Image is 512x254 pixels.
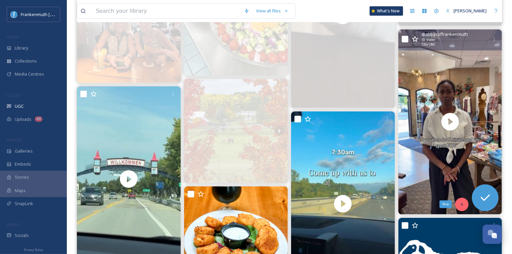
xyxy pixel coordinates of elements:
span: UGC [15,103,24,109]
span: Library [15,45,28,51]
span: Media Centres [15,71,44,77]
div: Skip [439,200,452,208]
input: Search your library [93,4,241,18]
span: Privacy Policy [24,248,43,252]
span: Collections [15,58,37,64]
button: Open Chat [483,225,502,244]
img: Social%20Media%20PFP%202025.jpg [11,11,17,18]
span: @ abbysoffrankenmuth [422,31,468,37]
span: Galleries [15,148,33,154]
span: Maps [15,187,26,194]
span: SnapLink [15,200,33,207]
span: Stories [15,174,29,180]
a: What's New [370,6,403,16]
span: Uploads [15,116,31,122]
a: View all files [253,4,292,17]
a: [PERSON_NAME] [442,4,490,17]
span: Embeds [15,161,31,167]
span: Video [427,37,435,42]
span: 720 x 1280 [422,42,435,47]
span: Frankenmuth [US_STATE] [21,11,71,17]
video: Oopsies! 🤭🛍️ We have so many cute clothes, shoes, bags, and jewelry it’s hard to refrain! Shop in... [398,29,502,215]
img: thumbnail [398,29,502,215]
a: Privacy Policy [24,245,43,253]
div: 40 [35,116,42,122]
span: SOCIALS [7,222,20,227]
img: 🍂✨ Experience autumn at its finest with our Fall Color Tours at Black Star Farms Suttons Bay!⁠ ⁠ ... [184,79,288,183]
span: Socials [15,232,29,239]
span: COLLECT [7,93,21,98]
span: [PERSON_NAME] [454,8,487,14]
span: WIDGETS [7,138,22,143]
span: MEDIA [7,34,18,39]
